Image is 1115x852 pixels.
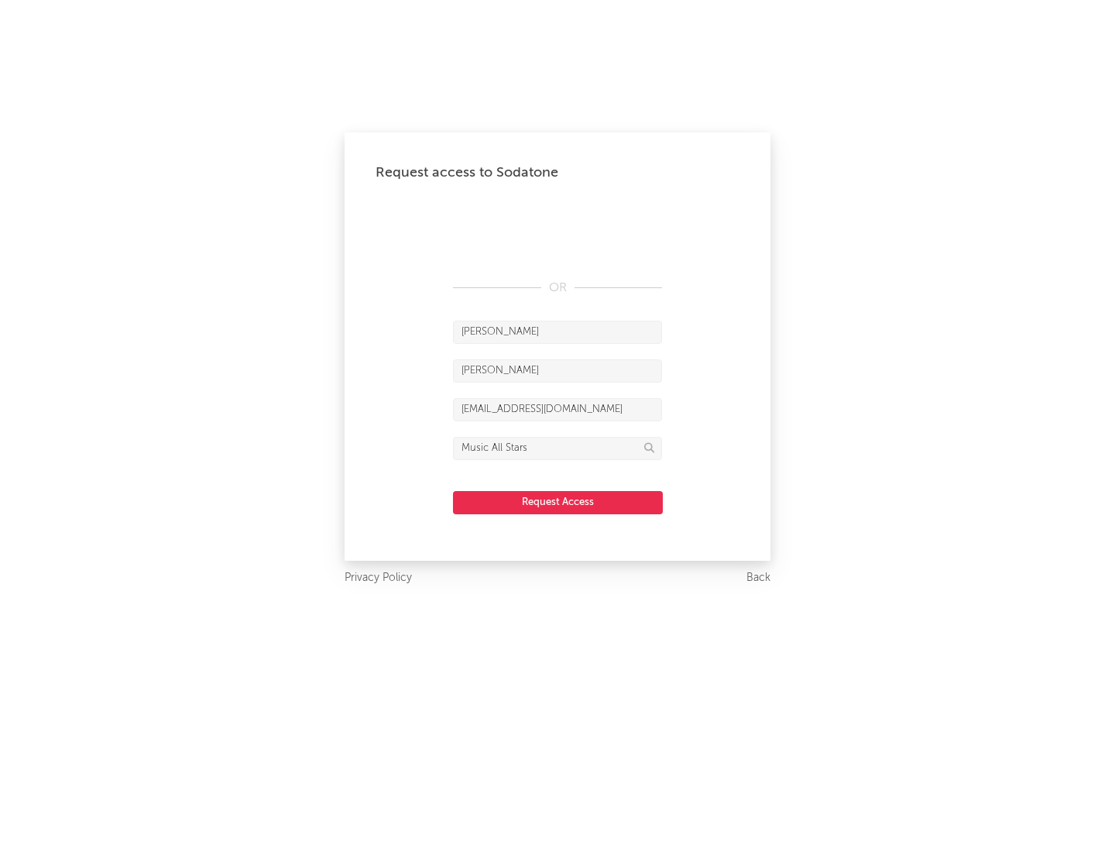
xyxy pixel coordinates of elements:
input: Last Name [453,359,662,383]
a: Back [746,569,770,588]
input: Division [453,437,662,460]
button: Request Access [453,491,663,514]
a: Privacy Policy [345,569,412,588]
div: Request access to Sodatone [376,163,739,182]
input: Email [453,398,662,421]
div: OR [453,279,662,297]
input: First Name [453,321,662,344]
